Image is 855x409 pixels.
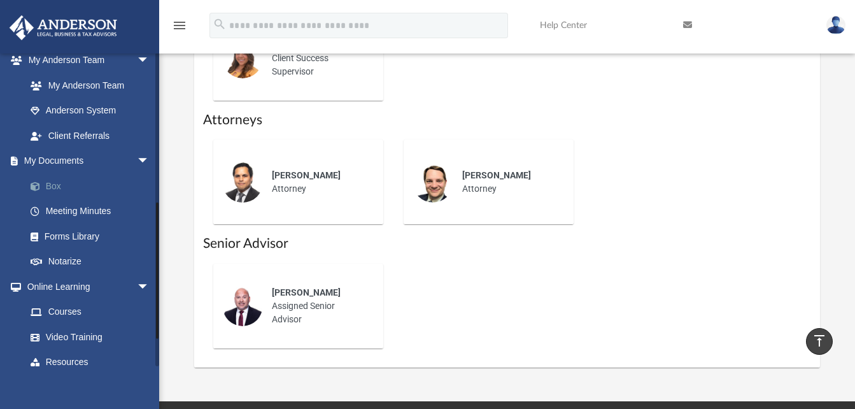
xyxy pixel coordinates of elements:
i: menu [172,18,187,33]
img: User Pic [826,16,845,34]
div: Attorney [453,160,565,204]
a: vertical_align_top [806,328,833,355]
a: menu [172,24,187,33]
span: [PERSON_NAME] [272,170,341,180]
span: [PERSON_NAME] [272,287,341,298]
span: [PERSON_NAME] [462,170,531,180]
a: Online Learningarrow_drop_down [9,274,162,299]
img: thumbnail [222,38,263,78]
img: Anderson Advisors Platinum Portal [6,15,121,40]
span: arrow_drop_down [137,148,162,175]
div: Assigned Senior Advisor [263,277,374,335]
h1: Senior Advisor [203,234,812,253]
span: arrow_drop_down [137,48,162,74]
a: My Documentsarrow_drop_down [9,148,169,174]
a: Meeting Minutes [18,199,169,224]
img: thumbnail [413,162,453,203]
img: thumbnail [222,285,263,326]
a: Resources [18,350,162,375]
a: My Anderson Team [18,73,156,98]
i: vertical_align_top [812,333,827,348]
a: Box [18,173,169,199]
a: Forms Library [18,224,162,249]
span: arrow_drop_down [137,274,162,300]
a: Courses [18,299,162,325]
i: search [213,17,227,31]
a: Client Referrals [18,123,162,148]
a: Anderson System [18,98,162,124]
a: My Anderson Teamarrow_drop_down [9,48,162,73]
img: thumbnail [222,162,263,203]
a: Notarize [18,249,169,275]
a: Video Training [18,324,156,350]
div: Attorney [263,160,374,204]
div: Client Success Supervisor [263,29,374,87]
h1: Attorneys [203,111,812,129]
